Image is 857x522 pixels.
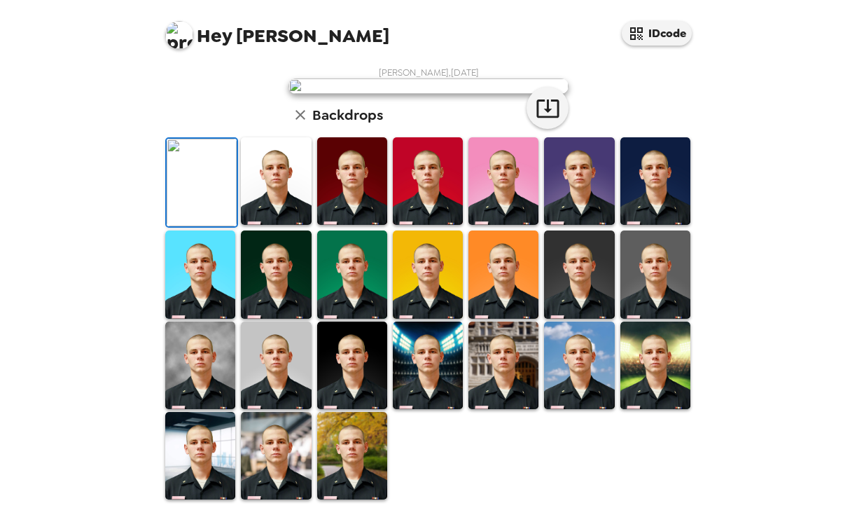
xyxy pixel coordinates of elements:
[197,23,232,48] span: Hey
[165,21,193,49] img: profile pic
[167,139,237,226] img: Original
[312,104,383,126] h6: Backdrops
[288,78,569,94] img: user
[379,67,479,78] span: [PERSON_NAME] , [DATE]
[622,21,692,46] button: IDcode
[165,14,389,46] span: [PERSON_NAME]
